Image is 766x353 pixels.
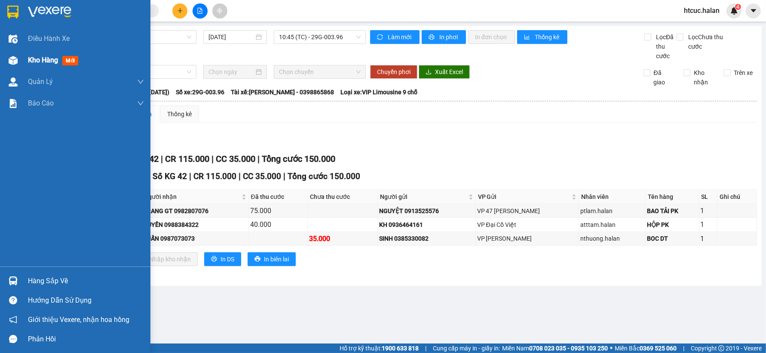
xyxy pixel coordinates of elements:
span: 4 [736,4,739,10]
span: Tài xế: [PERSON_NAME] - 0398865868 [231,87,334,97]
span: question-circle [9,296,17,304]
button: downloadNhập kho nhận [133,252,198,266]
span: Báo cáo [28,98,54,108]
strong: 0369 525 060 [640,345,677,352]
span: message [9,335,17,343]
img: logo-vxr [7,6,18,19]
span: Quản Lý [28,76,53,87]
div: Hướng dẫn sử dụng [28,294,144,307]
div: NGUYỆT 0913525576 [379,206,474,216]
div: 1 [701,233,716,244]
div: Phản hồi [28,333,144,346]
span: file-add [197,8,203,14]
div: nthuong.halan [580,234,644,243]
div: VP [PERSON_NAME] [477,234,577,243]
span: | [257,154,260,164]
img: solution-icon [9,99,18,108]
div: 1 [701,205,716,216]
span: Làm mới [388,32,413,42]
span: Số KG 42 [153,171,187,181]
span: CC 35.000 [216,154,255,164]
th: Đã thu cước [249,190,308,204]
span: Miền Bắc [615,344,677,353]
span: Người nhận [144,192,239,201]
th: Nhân viên [579,190,646,204]
span: Trên xe [731,68,757,77]
span: mới [62,56,78,65]
div: HỘP PK [647,220,698,229]
button: Chuyển phơi [370,65,417,79]
span: | [211,154,214,164]
button: bar-chartThống kê [517,30,567,44]
div: TUẤN 0987073073 [143,234,247,243]
span: VP Gửi [478,192,570,201]
span: Điều hành xe [28,33,70,44]
span: Kho hàng [28,56,58,64]
span: Miền Nam [502,344,608,353]
span: down [137,100,144,107]
button: aim [212,3,227,19]
button: printerIn DS [204,252,241,266]
span: Thống kê [535,32,561,42]
td: VP Nguyễn Trãi [476,232,579,246]
th: Chưa thu cước [308,190,377,204]
button: file-add [193,3,208,19]
button: caret-down [746,3,761,19]
span: Loại xe: VIP Limousine 9 chỗ [340,87,417,97]
span: Đã giao [650,68,677,87]
th: SL [699,190,717,204]
span: 10:45 (TC) - 29G-003.96 [279,31,361,43]
span: | [425,344,426,353]
button: downloadXuất Excel [419,65,470,79]
div: BOC DT [647,234,698,243]
span: download [426,69,432,76]
span: sync [377,34,384,41]
div: TRANG GT 0982807076 [143,206,247,216]
span: | [239,171,241,181]
span: In phơi [439,32,459,42]
div: 35.000 [309,233,376,244]
span: bar-chart [524,34,531,41]
span: In biên lai [264,254,289,264]
span: CC 35.000 [243,171,281,181]
span: printer [211,256,217,263]
img: warehouse-icon [9,56,18,65]
th: Ghi chú [717,190,757,204]
td: VP Đại Cồ Việt [476,218,579,232]
button: syncLàm mới [370,30,420,44]
div: VP Đại Cồ Việt [477,220,577,229]
span: Tổng cước 150.000 [288,171,360,181]
div: Hàng sắp về [28,275,144,288]
span: | [683,344,684,353]
span: Giới thiệu Vexere, nhận hoa hồng [28,314,129,325]
span: In DS [221,254,234,264]
button: printerIn biên lai [248,252,296,266]
span: | [189,171,191,181]
span: Lọc Đã thu cước [653,32,677,61]
div: Thống kê [167,109,192,119]
div: ptlam.halan [580,206,644,216]
span: CR 115.000 [165,154,209,164]
div: BAO TẢI PK [647,206,698,216]
div: HUYỀN 0988384322 [143,220,247,229]
input: Chọn ngày [208,67,254,77]
span: Xuất Excel [435,67,463,77]
span: copyright [718,345,724,351]
div: 75.000 [250,205,306,216]
span: aim [217,8,223,14]
sup: 4 [735,4,741,10]
span: Lọc Chưa thu cước [685,32,725,51]
span: CR 115.000 [193,171,236,181]
div: 40.000 [250,219,306,230]
input: 14/10/2025 [208,32,254,42]
strong: 0708 023 035 - 0935 103 250 [529,345,608,352]
div: VP 47 [PERSON_NAME] [477,206,577,216]
span: ⚪️ [610,347,613,350]
strong: 1900 633 818 [382,345,419,352]
span: Số xe: 29G-003.96 [176,87,224,97]
span: Hỗ trợ kỹ thuật: [340,344,419,353]
button: plus [172,3,187,19]
span: printer [429,34,436,41]
span: | [283,171,285,181]
img: warehouse-icon [9,34,18,43]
